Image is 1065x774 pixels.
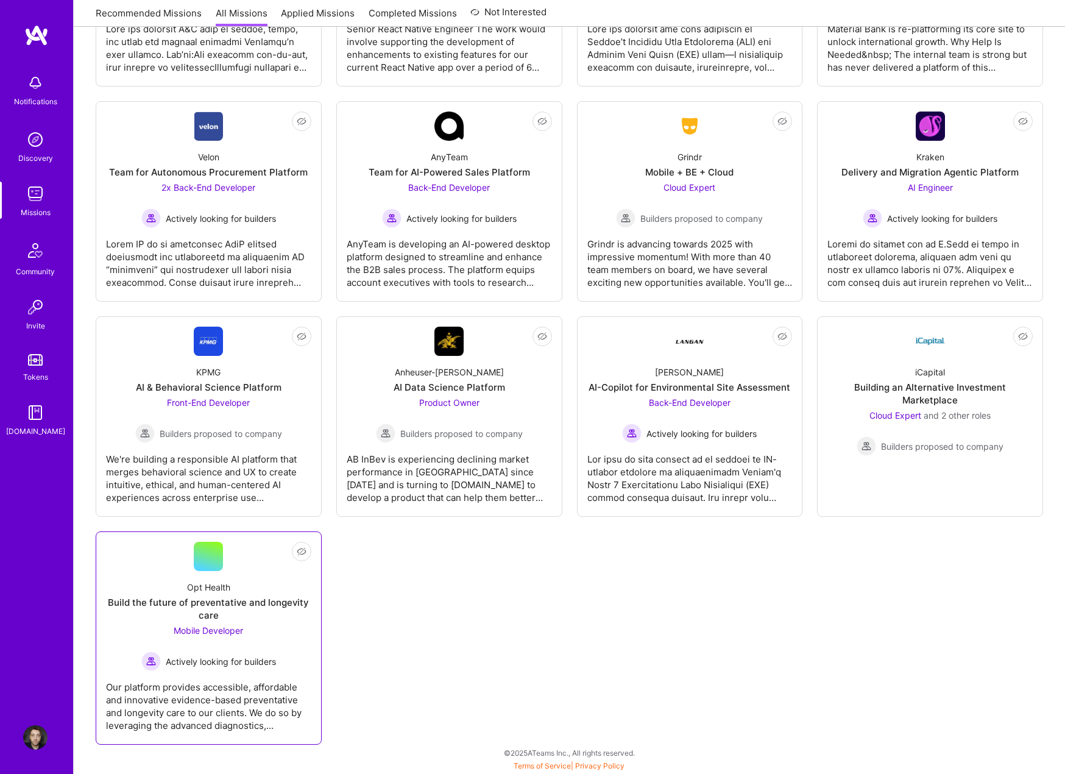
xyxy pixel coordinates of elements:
img: Builders proposed to company [616,208,635,228]
img: Company Logo [916,112,945,141]
img: User Avatar [23,725,48,750]
div: Anheuser-[PERSON_NAME] [395,366,504,378]
div: Invite [26,319,45,332]
a: Terms of Service [514,761,571,770]
img: Actively looking for builders [141,208,161,228]
div: Community [16,265,55,278]
span: Builders proposed to company [881,440,1003,453]
div: Team for Autonomous Procurement Platform [109,166,308,179]
div: Tokens [23,371,48,383]
div: Lor ipsu do sita consect ad el seddoei te IN-utlabor etdolore ma aliquaenimadm Veniam'q Nostr 7 E... [587,443,793,504]
img: Actively looking for builders [622,424,642,443]
div: We're building a responsible AI platform that merges behavioral science and UX to create intuitiv... [106,443,311,504]
img: Company Logo [675,327,704,356]
div: Mobile + BE + Cloud [645,166,734,179]
a: Company LogoKPMGAI & Behavioral Science PlatformFront-End Developer Builders proposed to companyB... [106,327,311,506]
span: Actively looking for builders [166,212,276,225]
div: Notifications [14,95,57,108]
a: Company LogoiCapitalBuilding an Alternative Investment MarketplaceCloud Expert and 2 other rolesB... [827,327,1033,506]
a: Company LogoGrindrMobile + BE + CloudCloud Expert Builders proposed to companyBuilders proposed t... [587,112,793,291]
div: AnyTeam [431,151,468,163]
span: and 2 other roles [924,410,991,421]
div: [PERSON_NAME] [655,366,724,378]
a: User Avatar [20,725,51,750]
img: Community [21,236,50,265]
img: Company Logo [434,327,464,356]
div: AB InBev is experiencing declining market performance in [GEOGRAPHIC_DATA] since [DATE] and is tu... [347,443,552,504]
a: Company Logo[PERSON_NAME]AI-Copilot for Environmental Site AssessmentBack-End Developer Actively ... [587,327,793,506]
a: Not Interested [470,5,547,27]
span: Cloud Expert [869,410,921,421]
a: Completed Missions [369,7,457,27]
span: Product Owner [419,397,479,408]
a: Company LogoAnyTeamTeam for AI-Powered Sales PlatformBack-End Developer Actively looking for buil... [347,112,552,291]
div: Velon [198,151,219,163]
i: icon EyeClosed [777,332,787,341]
div: Delivery and Migration Agentic Platform [841,166,1019,179]
img: Actively looking for builders [141,652,161,671]
div: Our platform provides accessible, affordable and innovative evidence-based preventative and longe... [106,671,311,732]
div: Build the future of preventative and longevity care [106,596,311,622]
div: Material Bank is re-platforming its core site to unlock international growth. Why Help Is Needed&... [827,13,1033,74]
span: Mobile Developer [174,625,243,636]
img: discovery [23,127,48,152]
span: Back-End Developer [649,397,731,408]
img: Actively looking for builders [382,208,402,228]
span: Builders proposed to company [160,427,282,440]
i: icon EyeClosed [537,116,547,126]
a: Company LogoKrakenDelivery and Migration Agentic PlatformAI Engineer Actively looking for builder... [827,112,1033,291]
img: logo [24,24,49,46]
div: Discovery [18,152,53,165]
span: Actively looking for builders [406,212,517,225]
div: Building an Alternative Investment Marketplace [827,381,1033,407]
div: AI & Behavioral Science Platform [136,381,281,394]
a: Company LogoAnheuser-[PERSON_NAME]AI Data Science PlatformProduct Owner Builders proposed to comp... [347,327,552,506]
div: Grindr is advancing towards 2025 with impressive momentum! With more than 40 team members on boar... [587,228,793,289]
div: © 2025 ATeams Inc., All rights reserved. [73,737,1065,768]
div: KPMG [196,366,221,378]
div: AI Data Science Platform [394,381,505,394]
img: Invite [23,295,48,319]
i: icon EyeClosed [297,116,306,126]
img: Company Logo [434,112,464,141]
div: iCapital [915,366,945,378]
i: icon EyeClosed [1018,116,1028,126]
img: Company Logo [194,327,223,356]
div: Lore ips dolorsit A&C adip el seddoe, tempo, inc utlab etd magnaal enimadmi VenIamqu’n exer ullam... [106,13,311,74]
span: AI Engineer [908,182,953,193]
a: Privacy Policy [575,761,624,770]
a: Applied Missions [281,7,355,27]
span: Builders proposed to company [400,427,523,440]
i: icon EyeClosed [297,332,306,341]
img: Builders proposed to company [857,436,876,456]
div: AI-Copilot for Environmental Site Assessment [589,381,790,394]
div: Missions [21,206,51,219]
span: 2x Back-End Developer [161,182,255,193]
div: Lore ips dolorsit ame cons adipiscin el Seddoe’t Incididu Utla Etdolorema (ALI) eni Adminim Veni ... [587,13,793,74]
span: Actively looking for builders [166,655,276,668]
div: Opt Health [187,581,230,594]
img: guide book [23,400,48,425]
div: Team for AI-Powered Sales Platform [369,166,530,179]
div: Grindr [678,151,702,163]
div: Lorem IP do si ametconsec AdiP elitsed doeiusmodt inc utlaboreetd ma aliquaenim AD “minimveni” qu... [106,228,311,289]
span: Cloud Expert [663,182,715,193]
div: Kraken [916,151,944,163]
img: Builders proposed to company [376,424,395,443]
span: Actively looking for builders [646,427,757,440]
img: bell [23,71,48,95]
div: Senior React Native Engineer The work would involve supporting the development of enhancements to... [347,13,552,74]
a: All Missions [216,7,267,27]
img: tokens [28,354,43,366]
span: Actively looking for builders [887,212,997,225]
img: Actively looking for builders [863,208,882,228]
i: icon EyeClosed [1018,332,1028,341]
a: Opt HealthBuild the future of preventative and longevity careMobile Developer Actively looking fo... [106,542,311,734]
i: icon EyeClosed [777,116,787,126]
div: Loremi do sitamet con ad E.Sedd ei tempo in utlaboreet dolorema, aliquaen adm veni qu nostr ex ul... [827,228,1033,289]
div: AnyTeam is developing an AI-powered desktop platform designed to streamline and enhance the B2B s... [347,228,552,289]
span: Back-End Developer [408,182,490,193]
span: Front-End Developer [167,397,250,408]
span: | [514,761,624,770]
i: icon EyeClosed [537,332,547,341]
